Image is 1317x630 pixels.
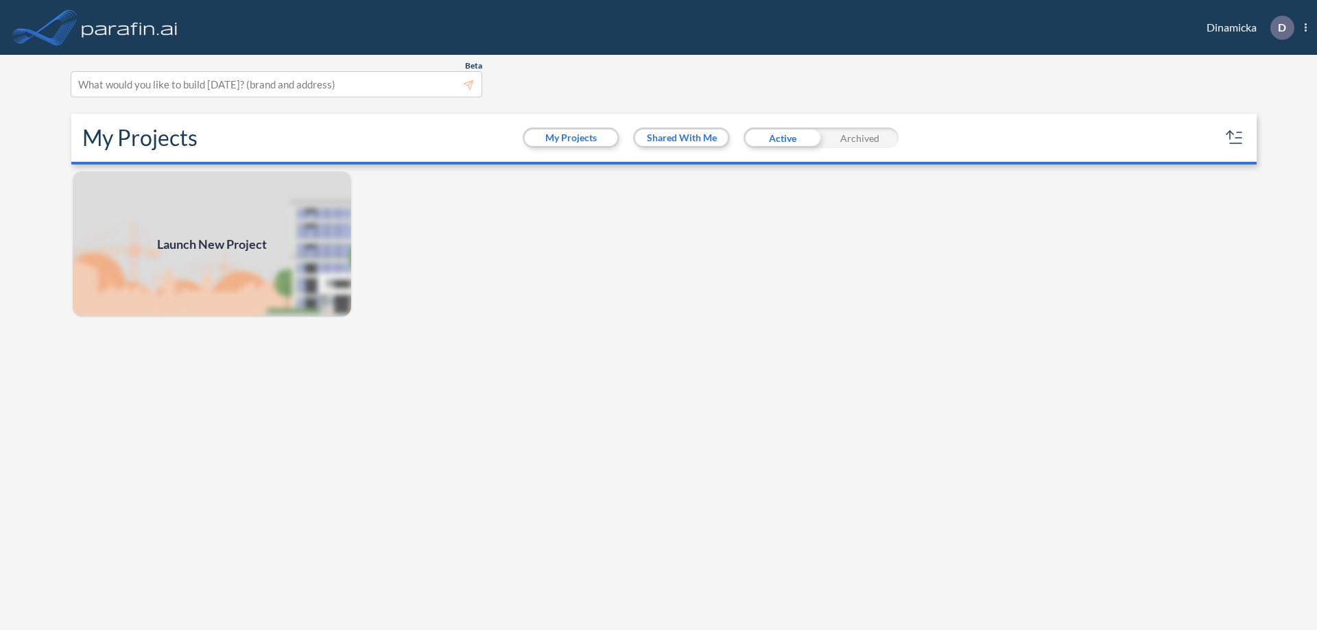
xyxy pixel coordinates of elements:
[71,170,353,318] img: add
[821,128,899,148] div: Archived
[1278,21,1286,34] p: D
[744,128,821,148] div: Active
[79,14,180,41] img: logo
[635,130,728,146] button: Shared With Me
[157,235,267,254] span: Launch New Project
[82,125,198,151] h2: My Projects
[465,60,482,71] span: Beta
[71,170,353,318] a: Launch New Project
[525,130,617,146] button: My Projects
[1186,16,1307,40] div: Dinamicka
[1224,127,1246,149] button: sort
